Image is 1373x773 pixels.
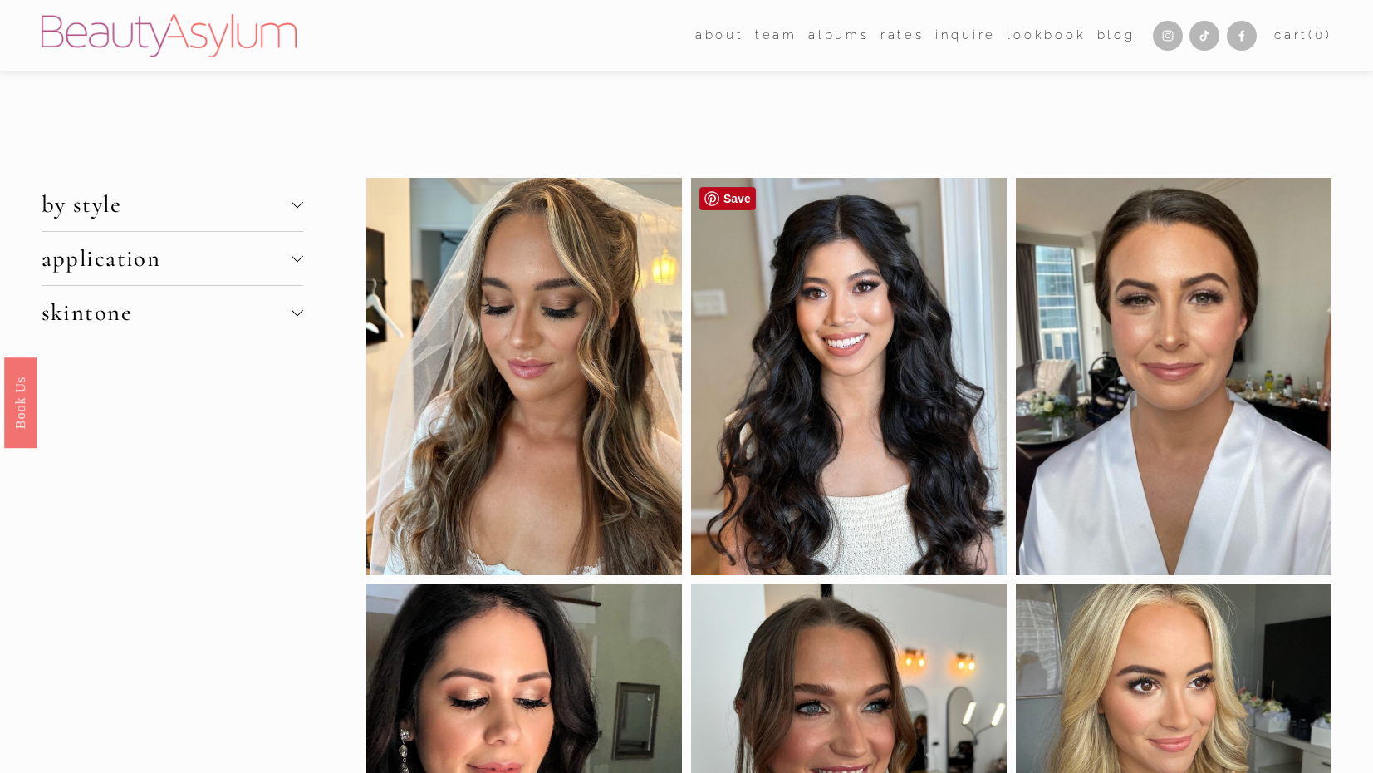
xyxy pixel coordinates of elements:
a: Facebook [1227,21,1257,51]
a: 0 items in cart [1274,24,1331,47]
a: Inquire [935,22,996,47]
span: 0 [1315,27,1326,42]
a: Instagram [1153,21,1183,51]
span: team [755,24,797,47]
a: folder dropdown [755,22,797,47]
span: application [42,244,292,273]
img: Beauty Asylum | Bridal Hair &amp; Makeup Charlotte &amp; Atlanta [42,14,297,57]
button: by style [42,178,303,231]
a: Pin it! [699,187,756,210]
a: TikTok [1189,21,1219,51]
span: ( ) [1308,27,1331,42]
a: albums [808,22,870,47]
span: about [695,24,744,47]
a: Lookbook [1007,22,1086,47]
a: folder dropdown [695,22,744,47]
a: Book Us [4,357,37,448]
a: Blog [1097,22,1135,47]
span: skintone [42,298,292,327]
a: Rates [880,22,924,47]
button: application [42,232,303,285]
span: by style [42,190,292,219]
button: skintone [42,286,303,339]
